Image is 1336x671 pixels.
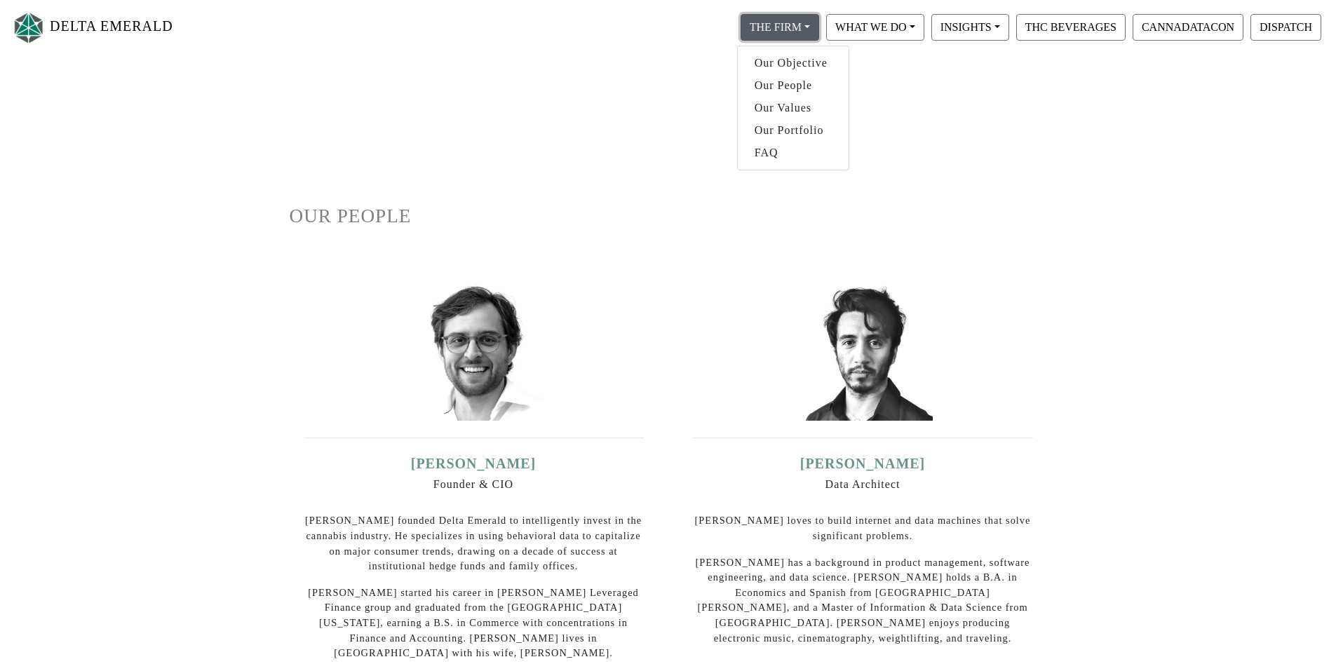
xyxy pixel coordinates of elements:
a: [PERSON_NAME] [800,456,926,471]
a: Our People [738,74,849,97]
button: CANNADATACON [1133,14,1243,41]
a: THC BEVERAGES [1013,20,1129,32]
a: [PERSON_NAME] [411,456,537,471]
button: INSIGHTS [931,14,1009,41]
p: [PERSON_NAME] started his career in [PERSON_NAME] Leveraged Finance group and graduated from the ... [304,585,644,661]
button: WHAT WE DO [826,14,924,41]
button: THE FIRM [741,14,819,41]
a: DELTA EMERALD [11,6,173,50]
button: DISPATCH [1250,14,1321,41]
button: THC BEVERAGES [1016,14,1126,41]
img: ian [403,280,544,421]
h6: Founder & CIO [304,477,644,491]
a: DISPATCH [1247,20,1325,32]
p: [PERSON_NAME] founded Delta Emerald to intelligently invest in the cannabis industry. He speciali... [304,513,644,574]
a: Our Portfolio [738,119,849,142]
a: FAQ [738,142,849,164]
img: Logo [11,9,46,46]
h1: OUR PEOPLE [290,205,1047,228]
a: Our Objective [738,52,849,74]
p: [PERSON_NAME] loves to build internet and data machines that solve significant problems. [693,513,1033,543]
a: Our Values [738,97,849,119]
div: THE FIRM [737,46,849,170]
h6: Data Architect [693,477,1033,491]
img: david [792,280,933,421]
p: [PERSON_NAME] has a background in product management, software engineering, and data science. [PE... [693,555,1033,646]
a: CANNADATACON [1129,20,1247,32]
